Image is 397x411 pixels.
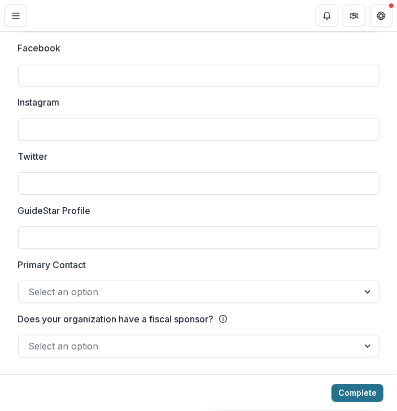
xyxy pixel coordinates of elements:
[18,312,214,326] p: Does your organization have a fiscal sponsor?
[18,204,91,217] p: GuideStar Profile
[331,384,383,402] button: Complete
[18,41,61,55] p: Facebook
[5,5,27,27] button: Toggle Menu
[18,150,48,163] p: Twitter
[18,95,60,109] p: Instagram
[370,5,392,27] button: Get Help
[343,5,365,27] button: Partners
[316,5,338,27] button: Notifications
[18,258,86,272] p: Primary Contact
